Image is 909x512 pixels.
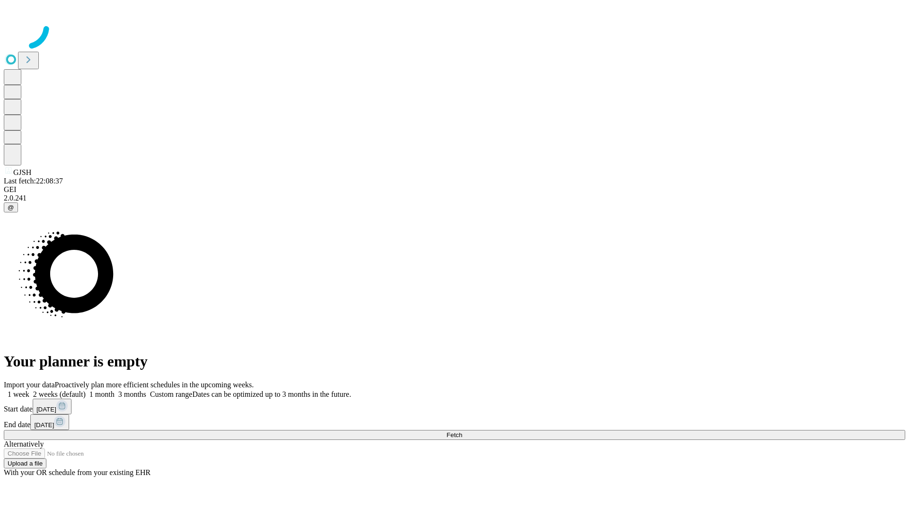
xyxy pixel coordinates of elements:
[4,194,905,202] div: 2.0.241
[30,414,69,430] button: [DATE]
[4,177,63,185] span: Last fetch: 22:08:37
[4,399,905,414] div: Start date
[8,390,29,398] span: 1 week
[4,353,905,370] h1: Your planner is empty
[4,381,55,389] span: Import your data
[446,431,462,439] span: Fetch
[33,390,86,398] span: 2 weeks (default)
[4,414,905,430] div: End date
[118,390,146,398] span: 3 months
[34,421,54,429] span: [DATE]
[89,390,115,398] span: 1 month
[192,390,351,398] span: Dates can be optimized up to 3 months in the future.
[13,168,31,176] span: GJSH
[150,390,192,398] span: Custom range
[4,185,905,194] div: GEI
[55,381,254,389] span: Proactively plan more efficient schedules in the upcoming weeks.
[4,458,46,468] button: Upload a file
[8,204,14,211] span: @
[33,399,71,414] button: [DATE]
[4,202,18,212] button: @
[36,406,56,413] span: [DATE]
[4,430,905,440] button: Fetch
[4,468,151,476] span: With your OR schedule from your existing EHR
[4,440,44,448] span: Alternatively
